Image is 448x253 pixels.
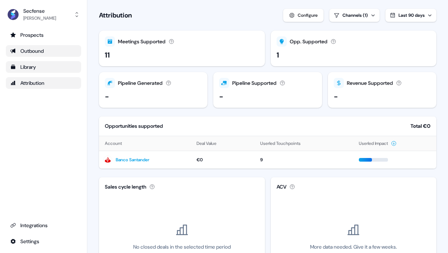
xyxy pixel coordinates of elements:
[260,156,350,163] div: 9
[277,183,286,191] div: ACV
[298,12,318,19] div: Configure
[6,6,81,23] button: Secfense[PERSON_NAME]
[10,79,77,87] div: Attribution
[232,79,277,87] div: Pipeline Supported
[105,91,109,102] div: -
[118,79,163,87] div: Pipeline Generated
[99,72,207,108] button: Pipeline Generated-
[197,156,252,163] div: €0
[133,243,231,251] div: No closed deals in the selected time period
[10,63,77,71] div: Library
[99,31,265,66] button: Meetings Supported11
[10,222,77,229] div: Integrations
[6,29,81,41] a: Go to prospects
[399,12,425,18] span: Last 90 days
[118,38,166,46] div: Meetings Supported
[411,122,431,130] div: Total €0
[290,38,328,46] div: Opp. Supported
[105,50,110,60] div: 11
[116,156,149,163] a: Banco Santander
[23,15,56,22] div: [PERSON_NAME]
[385,9,436,22] button: Last 90 days
[105,183,146,191] div: Sales cycle length
[6,220,81,231] a: Go to integrations
[219,91,223,102] div: -
[6,77,81,89] a: Go to attribution
[347,79,393,87] div: Revenue Supported
[334,91,338,102] div: -
[342,12,368,19] div: Channels (1)
[283,9,324,22] button: Configure
[197,137,225,150] button: Deal Value
[10,31,77,39] div: Prospects
[6,45,81,57] a: Go to outbound experience
[10,47,77,55] div: Outbound
[105,137,131,150] button: Account
[23,7,56,15] div: Secfense
[359,137,397,150] button: Userled Impact
[329,9,380,22] button: Channels (1)
[328,72,436,108] button: Revenue Supported-
[10,238,77,245] div: Settings
[105,122,163,130] div: Opportunities supported
[213,72,322,108] button: Pipeline Supported-
[99,11,132,20] h1: Attribution
[260,137,309,150] button: Userled Touchpoints
[6,236,81,247] a: Go to integrations
[277,50,279,60] div: 1
[6,61,81,73] a: Go to templates
[310,243,397,251] div: More data needed. Give it a few weeks.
